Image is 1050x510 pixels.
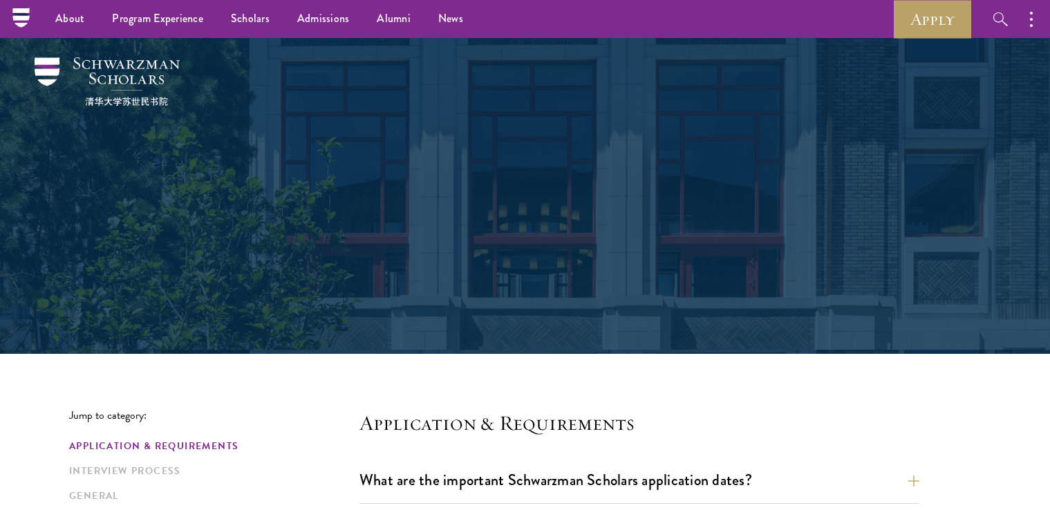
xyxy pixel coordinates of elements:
h4: Application & Requirements [359,409,919,437]
a: Application & Requirements [69,439,351,453]
a: Interview Process [69,464,351,478]
button: What are the important Schwarzman Scholars application dates? [359,464,919,495]
p: Jump to category: [69,409,359,422]
a: General [69,489,351,503]
img: Schwarzman Scholars [35,57,180,106]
